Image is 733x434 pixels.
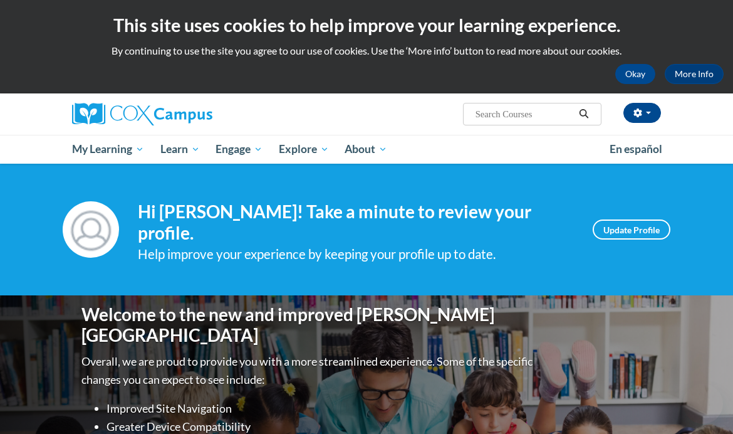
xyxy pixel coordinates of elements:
[345,142,387,157] span: About
[138,244,574,265] div: Help improve your experience by keeping your profile up to date.
[207,135,271,164] a: Engage
[72,103,212,125] img: Cox Campus
[72,142,144,157] span: My Learning
[138,201,574,243] h4: Hi [PERSON_NAME]! Take a minute to review your profile.
[615,64,655,84] button: Okay
[337,135,396,164] a: About
[81,352,536,389] p: Overall, we are proud to provide you with a more streamlined experience. Some of the specific cha...
[610,142,662,156] span: En español
[9,13,724,38] h2: This site uses cookies to help improve your learning experience.
[271,135,337,164] a: Explore
[63,135,670,164] div: Main menu
[216,142,263,157] span: Engage
[623,103,661,123] button: Account Settings
[160,142,200,157] span: Learn
[9,44,724,58] p: By continuing to use the site you agree to our use of cookies. Use the ‘More info’ button to read...
[63,201,119,258] img: Profile Image
[81,304,536,346] h1: Welcome to the new and improved [PERSON_NAME][GEOGRAPHIC_DATA]
[107,400,536,418] li: Improved Site Navigation
[152,135,208,164] a: Learn
[279,142,329,157] span: Explore
[601,136,670,162] a: En español
[593,220,670,240] a: Update Profile
[72,103,256,125] a: Cox Campus
[665,64,724,84] a: More Info
[474,107,574,122] input: Search Courses
[64,135,152,164] a: My Learning
[683,384,723,424] iframe: Button to launch messaging window
[574,107,593,122] button: Search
